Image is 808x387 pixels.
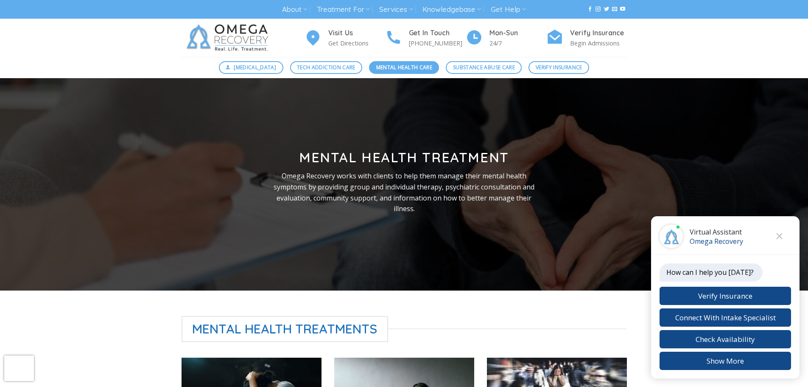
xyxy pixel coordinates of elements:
h4: Visit Us [328,28,385,39]
a: Visit Us Get Directions [305,28,385,48]
a: Verify Insurance [528,61,589,74]
strong: Mental Health Treatment [299,149,509,166]
a: Get Help [491,2,526,17]
a: Tech Addiction Care [290,61,363,74]
p: Omega Recovery works with clients to help them manage their mental health symptoms by providing g... [267,171,542,214]
h4: Mon-Sun [489,28,546,39]
span: [MEDICAL_DATA] [234,63,276,71]
a: Send us an email [612,6,617,12]
p: Get Directions [328,38,385,48]
p: Begin Admissions [570,38,627,48]
a: Substance Abuse Care [446,61,522,74]
a: Follow on Twitter [604,6,609,12]
span: Verify Insurance [536,63,582,71]
a: [MEDICAL_DATA] [219,61,283,74]
a: Services [379,2,413,17]
a: Verify Insurance Begin Admissions [546,28,627,48]
a: Follow on Instagram [596,6,601,12]
a: Mental Health Care [369,61,439,74]
a: About [282,2,307,17]
p: [PHONE_NUMBER] [409,38,466,48]
a: Follow on Facebook [587,6,593,12]
span: Mental Health Treatments [182,316,389,342]
a: Treatment For [317,2,370,17]
h4: Get In Touch [409,28,466,39]
img: Omega Recovery [182,19,277,57]
a: Knowledgebase [422,2,481,17]
a: Get In Touch [PHONE_NUMBER] [385,28,466,48]
span: Tech Addiction Care [297,63,355,71]
span: Substance Abuse Care [453,63,515,71]
h4: Verify Insurance [570,28,627,39]
span: Mental Health Care [376,63,432,71]
p: 24/7 [489,38,546,48]
a: Follow on YouTube [620,6,625,12]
